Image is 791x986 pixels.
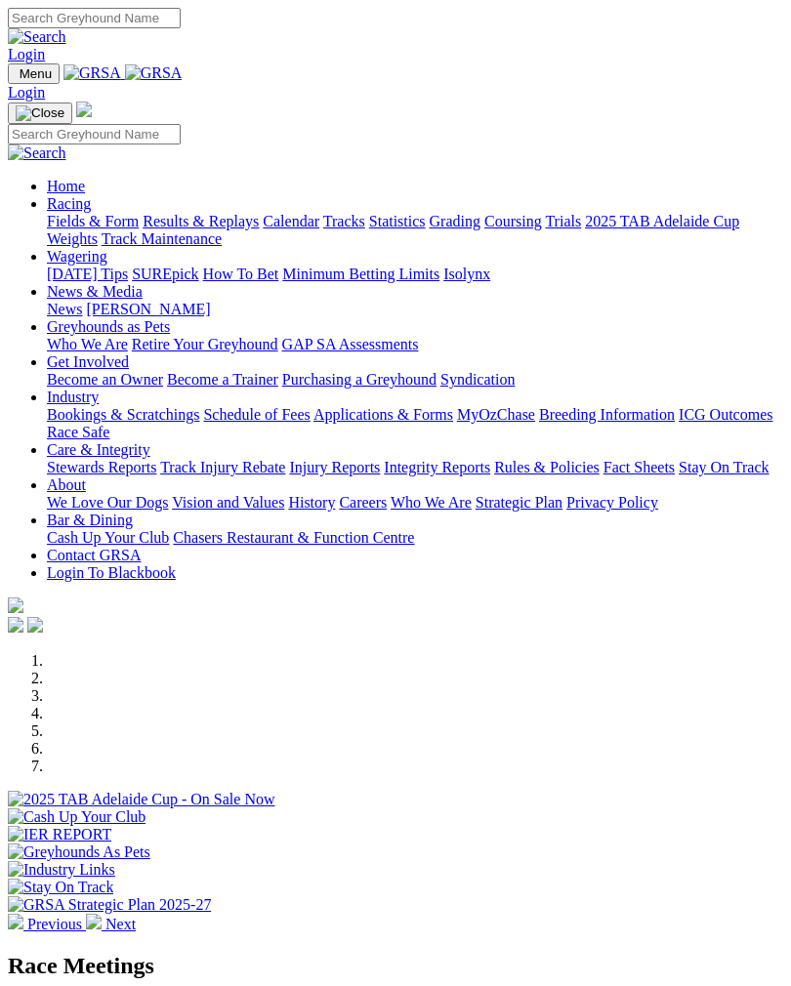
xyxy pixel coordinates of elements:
a: History [288,494,335,511]
a: 2025 TAB Adelaide Cup [585,213,739,229]
img: GRSA Strategic Plan 2025-27 [8,896,211,914]
a: Who We Are [391,494,472,511]
a: Applications & Forms [313,406,453,423]
span: Next [105,916,136,932]
div: Care & Integrity [47,459,783,476]
a: Privacy Policy [566,494,658,511]
a: SUREpick [132,266,198,282]
div: Wagering [47,266,783,283]
img: Close [16,105,64,121]
a: Syndication [440,371,515,388]
a: Integrity Reports [384,459,490,475]
a: Fact Sheets [604,459,675,475]
a: ICG Outcomes [679,406,772,423]
a: Calendar [263,213,319,229]
a: Minimum Betting Limits [282,266,439,282]
img: logo-grsa-white.png [76,102,92,117]
a: News [47,301,82,317]
a: We Love Our Dogs [47,494,168,511]
div: Get Involved [47,371,783,389]
a: Previous [8,916,86,932]
a: Become an Owner [47,371,163,388]
img: twitter.svg [27,617,43,633]
a: How To Bet [203,266,279,282]
a: Isolynx [443,266,490,282]
img: Stay On Track [8,879,113,896]
div: Greyhounds as Pets [47,336,783,353]
a: Coursing [484,213,542,229]
a: About [47,476,86,493]
img: Cash Up Your Club [8,808,146,826]
img: Industry Links [8,861,115,879]
input: Search [8,8,181,28]
a: Care & Integrity [47,441,150,458]
img: GRSA [63,64,121,82]
a: Statistics [369,213,426,229]
a: [PERSON_NAME] [86,301,210,317]
a: Weights [47,230,98,247]
a: Login [8,46,45,62]
a: News & Media [47,283,143,300]
a: Schedule of Fees [203,406,310,423]
a: Strategic Plan [476,494,562,511]
img: chevron-right-pager-white.svg [86,914,102,929]
a: Fields & Form [47,213,139,229]
button: Toggle navigation [8,103,72,124]
button: Toggle navigation [8,63,60,84]
img: Search [8,144,66,162]
h2: Race Meetings [8,953,783,979]
a: Bookings & Scratchings [47,406,199,423]
a: Greyhounds as Pets [47,318,170,335]
img: IER REPORT [8,826,111,843]
a: Stewards Reports [47,459,156,475]
a: Bar & Dining [47,512,133,528]
a: Home [47,178,85,194]
img: Search [8,28,66,46]
div: Bar & Dining [47,529,783,547]
a: Racing [47,195,91,212]
span: Previous [27,916,82,932]
a: Industry [47,389,99,405]
img: logo-grsa-white.png [8,597,23,613]
a: Contact GRSA [47,547,141,563]
a: Become a Trainer [167,371,278,388]
a: Injury Reports [289,459,380,475]
img: chevron-left-pager-white.svg [8,914,23,929]
a: Next [86,916,136,932]
img: GRSA [125,64,183,82]
a: Vision and Values [172,494,284,511]
input: Search [8,124,181,144]
img: 2025 TAB Adelaide Cup - On Sale Now [8,791,275,808]
div: Racing [47,213,783,248]
a: Retire Your Greyhound [132,336,278,352]
a: Breeding Information [539,406,675,423]
a: GAP SA Assessments [282,336,419,352]
span: Menu [20,66,52,81]
a: Results & Replays [143,213,259,229]
a: Track Maintenance [102,230,222,247]
a: Careers [339,494,387,511]
a: Login [8,84,45,101]
a: Tracks [323,213,365,229]
a: Chasers Restaurant & Function Centre [173,529,414,546]
a: Race Safe [47,424,109,440]
a: [DATE] Tips [47,266,128,282]
a: Login To Blackbook [47,564,176,581]
a: Cash Up Your Club [47,529,169,546]
img: facebook.svg [8,617,23,633]
a: Trials [545,213,581,229]
a: Get Involved [47,353,129,370]
a: Rules & Policies [494,459,600,475]
img: Greyhounds As Pets [8,843,150,861]
a: MyOzChase [457,406,535,423]
a: Grading [430,213,480,229]
div: News & Media [47,301,783,318]
a: Purchasing a Greyhound [282,371,437,388]
a: Stay On Track [679,459,769,475]
div: Industry [47,406,783,441]
a: Who We Are [47,336,128,352]
div: About [47,494,783,512]
a: Track Injury Rebate [160,459,285,475]
a: Wagering [47,248,107,265]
